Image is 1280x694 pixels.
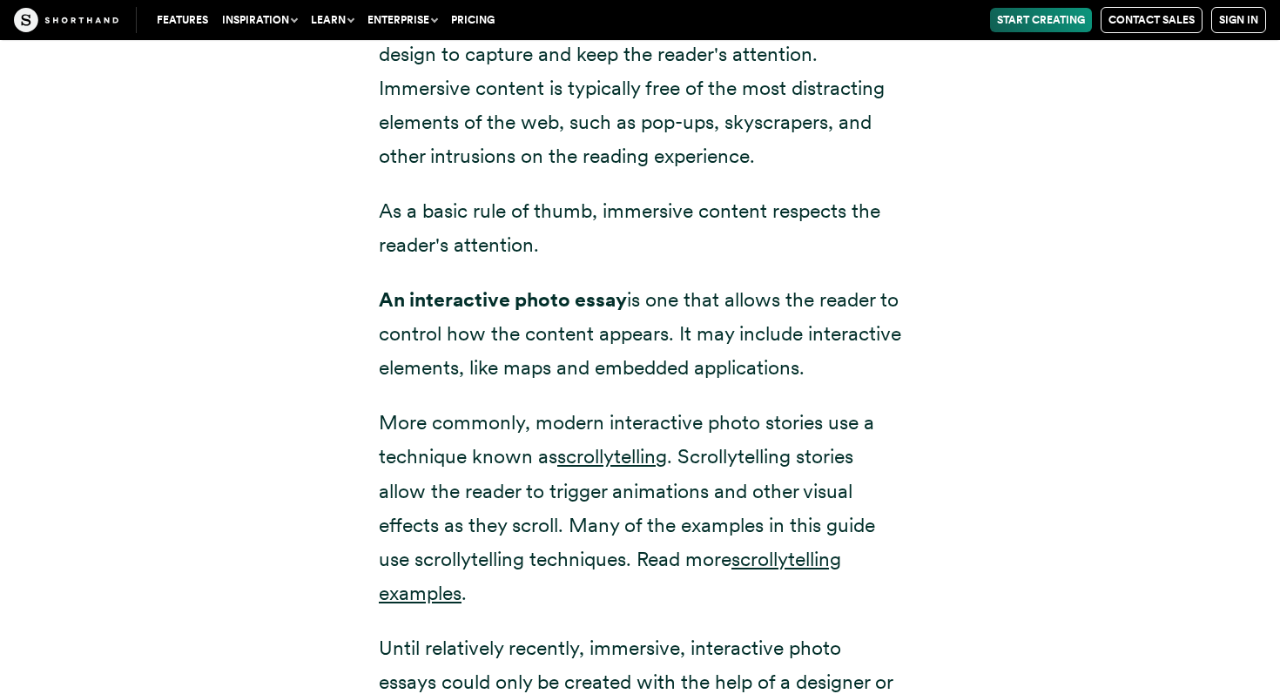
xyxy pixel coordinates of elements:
img: The Craft [14,8,118,32]
p: As a basic rule of thumb, immersive content respects the reader's attention. [379,194,901,262]
button: Enterprise [360,8,444,32]
a: Features [150,8,215,32]
p: More commonly, modern interactive photo stories use a technique known as . Scrollytelling stories... [379,406,901,610]
a: Sign in [1211,7,1266,33]
button: Learn [304,8,360,32]
a: scrollytelling examples [379,547,841,605]
strong: An interactive photo essay [379,287,627,312]
p: is one that allows the reader to control how the content appears. It may include interactive elem... [379,283,901,385]
a: Contact Sales [1101,7,1203,33]
button: Inspiration [215,8,304,32]
p: uses rich media and story design to capture and keep the reader's attention. Immersive content is... [379,3,901,172]
a: scrollytelling [557,444,667,468]
a: Pricing [444,8,502,32]
a: Start Creating [990,8,1092,32]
